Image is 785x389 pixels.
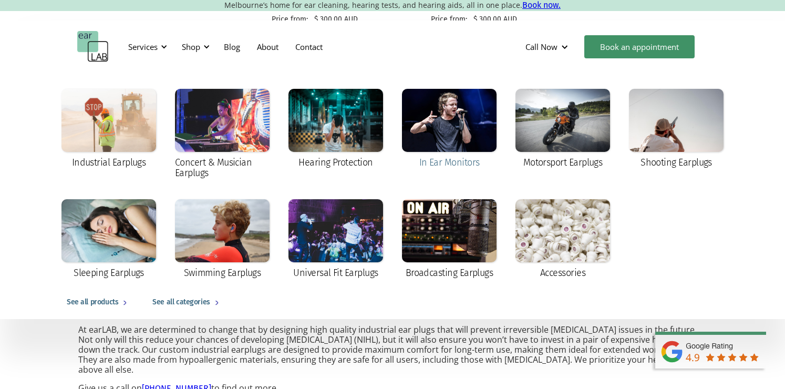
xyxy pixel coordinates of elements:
[215,32,249,62] a: Blog
[540,268,585,278] div: Accessories
[67,296,118,309] div: See all products
[56,194,161,285] a: Sleeping Earplugs
[584,35,695,58] a: Book an appointment
[268,15,312,24] p: Price from:
[283,194,388,285] a: Universal Fit Earplugs
[182,42,200,52] div: Shop
[287,32,331,62] a: Contact
[56,84,161,175] a: Industrial Earplugs
[624,84,729,175] a: Shooting Earplugs
[184,268,261,278] div: Swimming Earplugs
[142,285,233,319] a: See all categories
[427,15,471,24] p: Price from:
[170,84,275,186] a: Concert & Musician Earplugs
[473,15,517,24] p: $ 300.00 AUD
[314,15,358,24] p: $ 300.00 AUD
[523,157,603,168] div: Motorsport Earplugs
[525,42,557,52] div: Call Now
[293,268,378,278] div: Universal Fit Earplugs
[249,32,287,62] a: About
[510,84,615,175] a: Motorsport Earplugs
[419,157,480,168] div: In Ear Monitors
[175,31,213,63] div: Shop
[641,157,712,168] div: Shooting Earplugs
[170,194,275,285] a: Swimming Earplugs
[517,31,579,63] div: Call Now
[74,268,144,278] div: Sleeping Earplugs
[72,157,146,168] div: Industrial Earplugs
[510,194,615,285] a: Accessories
[397,84,502,175] a: In Ear Monitors
[122,31,170,63] div: Services
[406,268,493,278] div: Broadcasting Earplugs
[283,84,388,175] a: Hearing Protection
[175,157,270,178] div: Concert & Musician Earplugs
[77,31,109,63] a: home
[152,296,210,309] div: See all categories
[128,42,158,52] div: Services
[298,157,373,168] div: Hearing Protection
[56,285,142,319] a: See all products
[78,325,706,375] p: At earLAB, we are determined to change that by designing high quality industrial ear plugs that w...
[397,194,502,285] a: Broadcasting Earplugs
